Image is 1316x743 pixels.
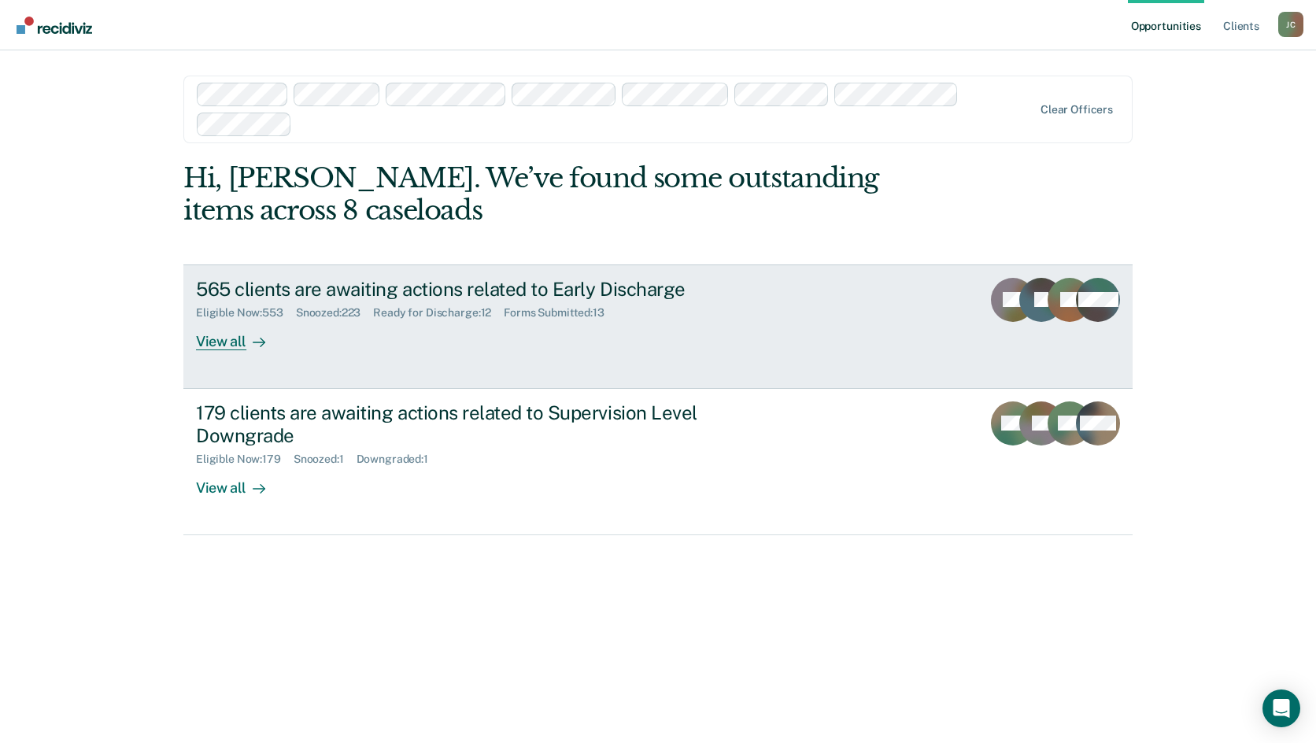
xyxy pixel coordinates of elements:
div: Snoozed : 1 [294,453,357,466]
div: Forms Submitted : 13 [504,306,617,320]
div: Open Intercom Messenger [1262,689,1300,727]
div: J C [1278,12,1303,37]
div: Ready for Discharge : 12 [373,306,504,320]
img: Recidiviz [17,17,92,34]
div: 179 clients are awaiting actions related to Supervision Level Downgrade [196,401,749,447]
button: Profile dropdown button [1278,12,1303,37]
div: Eligible Now : 553 [196,306,296,320]
div: Downgraded : 1 [357,453,441,466]
div: Clear officers [1041,103,1113,116]
div: Hi, [PERSON_NAME]. We’ve found some outstanding items across 8 caseloads [183,162,943,227]
div: View all [196,466,284,497]
a: 565 clients are awaiting actions related to Early DischargeEligible Now:553Snoozed:223Ready for D... [183,264,1133,389]
div: Eligible Now : 179 [196,453,294,466]
div: View all [196,320,284,350]
div: 565 clients are awaiting actions related to Early Discharge [196,278,749,301]
a: 179 clients are awaiting actions related to Supervision Level DowngradeEligible Now:179Snoozed:1D... [183,389,1133,535]
div: Snoozed : 223 [296,306,374,320]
